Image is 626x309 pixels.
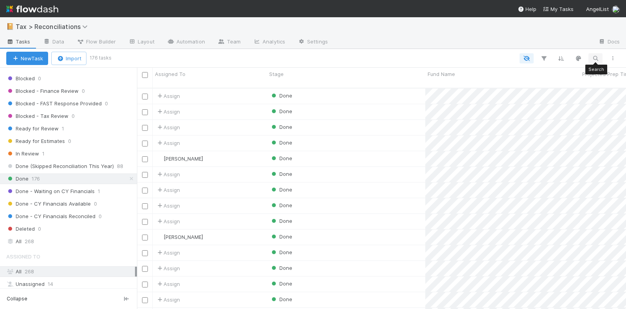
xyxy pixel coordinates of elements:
[48,279,53,289] span: 14
[142,235,148,240] input: Toggle Row Selected
[6,174,29,184] span: Done
[6,186,95,196] span: Done - Waiting on CY Financials
[25,268,34,275] span: 268
[6,52,48,65] button: NewTask
[156,92,180,100] div: Assign
[247,36,291,49] a: Analytics
[270,296,292,302] span: Done
[156,202,180,210] span: Assign
[164,155,203,162] span: [PERSON_NAME]
[16,23,92,31] span: Tax > Reconciliations
[586,6,609,12] span: AngelList
[6,237,135,246] div: All
[270,186,292,193] span: Done
[270,249,292,255] span: Done
[90,54,112,61] small: 176 tasks
[142,297,148,303] input: Toggle Row Selected
[270,202,292,208] span: Done
[270,123,292,131] div: Done
[6,136,65,146] span: Ready for Estimates
[142,94,148,99] input: Toggle Row Selected
[543,5,574,13] a: My Tasks
[156,296,180,304] div: Assign
[142,72,148,78] input: Toggle All Rows Selected
[6,74,35,83] span: Blocked
[6,111,68,121] span: Blocked - Tax Review
[6,124,59,134] span: Ready for Review
[68,136,71,146] span: 0
[270,92,292,99] span: Done
[42,149,45,159] span: 1
[38,74,41,83] span: 0
[142,266,148,272] input: Toggle Row Selected
[72,111,75,121] span: 0
[6,199,91,209] span: Done - CY Financials Available
[94,199,97,209] span: 0
[142,282,148,287] input: Toggle Row Selected
[161,36,211,49] a: Automation
[142,203,148,209] input: Toggle Row Selected
[156,264,180,272] span: Assign
[156,217,180,225] span: Assign
[156,249,180,257] span: Assign
[270,201,292,209] div: Done
[156,139,180,147] div: Assign
[25,237,34,246] span: 268
[270,171,292,177] span: Done
[6,279,135,289] div: Unassigned
[70,36,122,49] a: Flow Builder
[51,52,86,65] button: Import
[156,155,162,162] img: avatar_711f55b7-5a46-40da-996f-bc93b6b86381.png
[156,233,203,241] div: [PERSON_NAME]
[142,156,148,162] input: Toggle Row Selected
[142,188,148,193] input: Toggle Row Selected
[270,154,292,162] div: Done
[6,2,58,16] img: logo-inverted-e16ddd16eac7371096b0.svg
[99,211,102,221] span: 0
[142,172,148,178] input: Toggle Row Selected
[122,36,161,49] a: Layout
[270,124,292,130] span: Done
[270,280,292,287] span: Done
[142,109,148,115] input: Toggle Row Selected
[270,139,292,146] span: Done
[592,36,626,49] a: Docs
[270,218,292,224] span: Done
[156,123,180,131] span: Assign
[156,186,180,194] span: Assign
[156,108,180,116] span: Assign
[270,264,292,272] div: Done
[6,99,102,108] span: Blocked - FAST Response Provided
[142,141,148,146] input: Toggle Row Selected
[105,99,108,108] span: 0
[98,186,100,196] span: 1
[62,124,64,134] span: 1
[155,70,185,78] span: Assigned To
[211,36,247,49] a: Team
[6,267,135,276] div: All
[77,38,116,45] span: Flow Builder
[6,161,114,171] span: Done (Skipped Reconciliation This Year)
[270,107,292,115] div: Done
[142,250,148,256] input: Toggle Row Selected
[6,249,40,264] span: Assigned To
[142,125,148,131] input: Toggle Row Selected
[156,170,180,178] span: Assign
[270,295,292,303] div: Done
[270,170,292,178] div: Done
[156,280,180,288] span: Assign
[6,211,95,221] span: Done - CY Financials Reconciled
